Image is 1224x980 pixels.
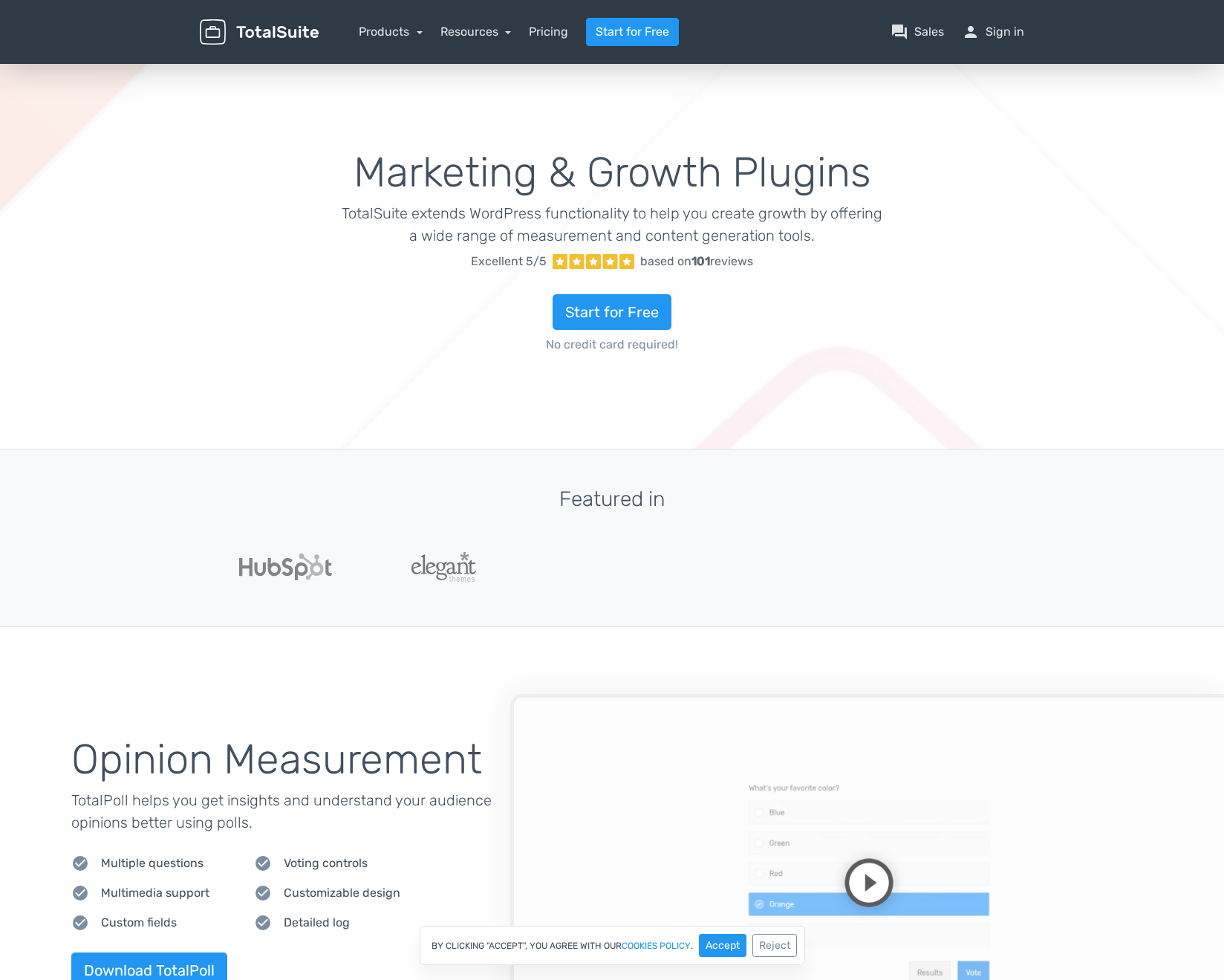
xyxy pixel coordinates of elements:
div: based on reviews [640,253,753,270]
div: By clicking "Accept", you agree with our . [420,926,805,965]
a: Products [359,25,423,39]
a: Pricing [529,23,568,41]
span: Multiple questions [101,854,204,872]
span: check_circle [254,914,272,932]
span: check_circle [254,854,272,872]
a: Resources [440,25,512,39]
span: check_circle [71,914,89,932]
span: Detailed log [284,914,350,932]
a: question_answerSales [891,23,944,41]
span: question_answer [891,23,908,41]
h2: Opinion Measurement [71,737,510,783]
img: TotalSuite for WordPress [200,19,319,45]
h1: Marketing & Growth Plugins [342,150,883,196]
a: Excellent 5/5 based on101reviews [342,247,883,276]
span: Custom fields [101,914,177,932]
span: person [962,23,980,41]
button: Reject [752,934,797,957]
span: Multimedia support [101,884,209,902]
strong: 101 [691,254,710,268]
p: TotalPoll helps you get insights and understand your audience opinions better using polls. [71,789,510,834]
a: cookies policy [622,941,691,950]
a: Start for Free [553,294,671,330]
a: personSign in [962,23,1024,41]
img: Hubspot [239,554,332,580]
img: ElegantThemes [411,552,476,582]
h3: Featured in [200,488,1024,511]
span: Customizable design [284,884,400,902]
span: Excellent 5/5 [471,253,547,270]
span: check_circle [71,884,89,902]
p: TotalSuite extends WordPress functionality to help you create growth by offering a wide range of ... [342,202,883,247]
span: check_circle [254,884,272,902]
a: Start for Free [586,18,679,46]
span: No credit card required! [342,336,883,354]
button: Accept [699,934,746,957]
span: check_circle [71,854,89,872]
span: Voting controls [284,854,368,872]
